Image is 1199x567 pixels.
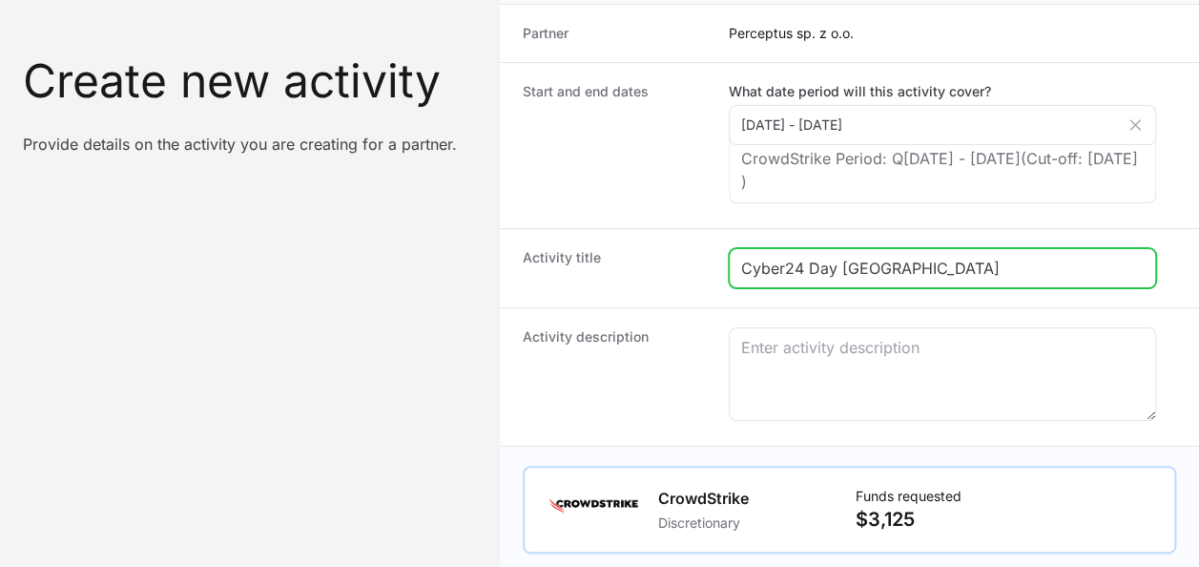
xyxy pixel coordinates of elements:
p: Funds requested [855,487,997,506]
p: Discretionary [658,514,749,533]
p: $3,125 [855,506,997,533]
p: Perceptus sp. z o.o. [729,24,1176,43]
dt: Activity title [523,248,706,288]
h1: CrowdStrike [658,487,749,510]
div: CrowdStrike Period: Q[DATE] - [DATE] [729,137,1156,203]
dt: Activity description [523,327,706,427]
img: CrowdStrike [548,487,639,525]
input: Activity title [741,257,1144,280]
dt: Start and end dates [523,82,706,209]
dt: Partner [523,24,706,43]
h3: Create new activity [23,58,477,104]
p: Provide details on the activity you are creating for a partner. [23,135,477,154]
input: DD MMM YYYY - DD MMM YYYY [729,105,1156,145]
label: What date period will this activity cover? [729,82,1156,101]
